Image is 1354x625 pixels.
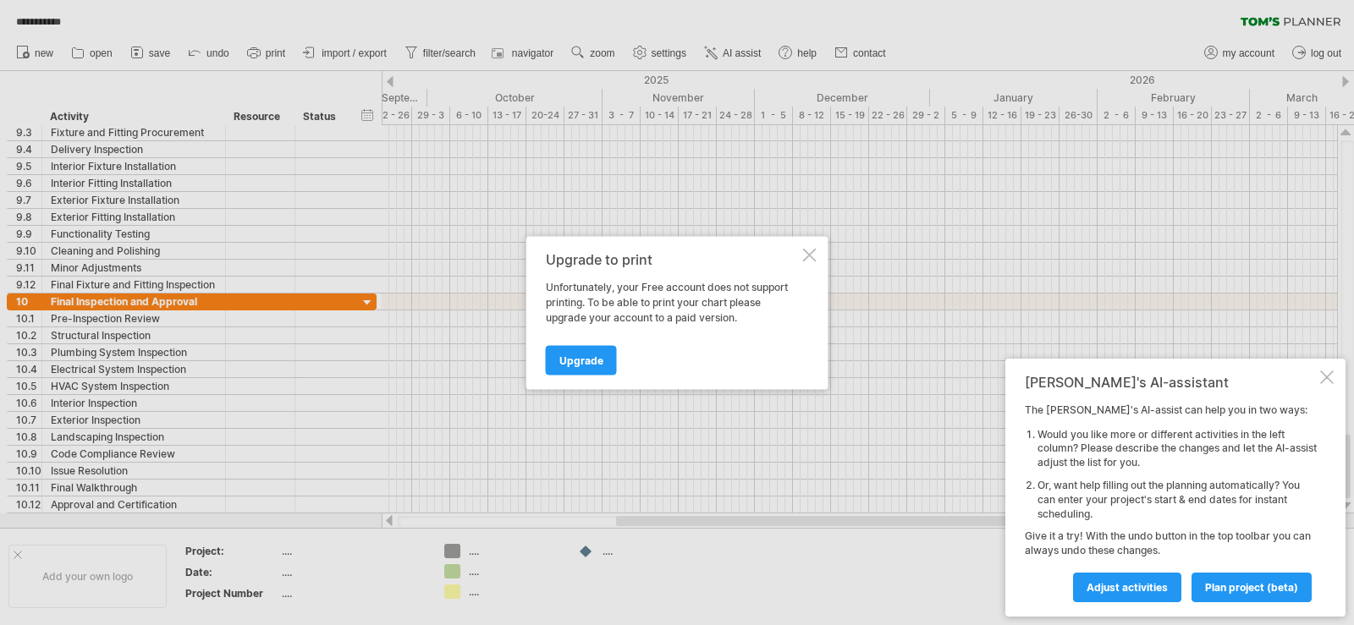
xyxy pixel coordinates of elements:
li: Or, want help filling out the planning automatically? You can enter your project's start & end da... [1038,479,1317,521]
div: Upgrade to print [546,251,800,266]
div: Unfortunately, your Free account does not support printing. To be able to print your chart please... [546,279,800,325]
span: Adjust activities [1087,581,1168,594]
a: Upgrade [546,345,617,375]
span: plan project (beta) [1205,581,1298,594]
div: The [PERSON_NAME]'s AI-assist can help you in two ways: Give it a try! With the undo button in th... [1025,403,1317,601]
a: plan project (beta) [1192,573,1312,602]
li: Would you like more or different activities in the left column? Please describe the changes and l... [1038,428,1317,470]
span: Upgrade [559,354,603,366]
div: [PERSON_NAME]'s AI-assistant [1025,374,1317,391]
a: Adjust activities [1073,573,1181,602]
